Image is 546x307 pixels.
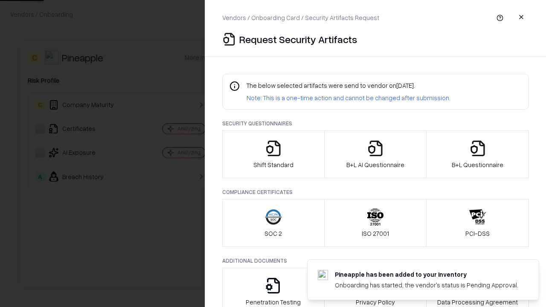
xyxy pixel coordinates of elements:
p: B+L AI Questionnaire [346,160,404,169]
img: pineappleenergy.com [318,270,328,280]
p: Data Processing Agreement [437,298,518,307]
button: ISO 27001 [324,199,427,247]
p: Vendors / Onboarding Card / Security Artifacts Request [222,13,379,22]
p: ISO 27001 [362,229,389,238]
p: Compliance Certificates [222,188,529,196]
div: Pineapple has been added to your inventory [335,270,518,279]
p: Additional Documents [222,257,529,264]
p: Security Questionnaires [222,120,529,127]
p: B+L Questionnaire [452,160,503,169]
p: Penetration Testing [246,298,301,307]
p: Shift Standard [253,160,293,169]
p: PCI-DSS [465,229,490,238]
p: Request Security Artifacts [239,32,357,46]
button: B+L Questionnaire [426,130,529,178]
p: The below selected artifacts were send to vendor on [DATE] . [247,81,450,90]
button: Shift Standard [222,130,325,178]
p: Note: This is a one-time action and cannot be changed after submission. [247,93,450,102]
p: Privacy Policy [356,298,395,307]
div: Onboarding has started, the vendor's status is Pending Approval. [335,281,518,290]
button: PCI-DSS [426,199,529,247]
button: B+L AI Questionnaire [324,130,427,178]
button: SOC 2 [222,199,325,247]
p: SOC 2 [264,229,282,238]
